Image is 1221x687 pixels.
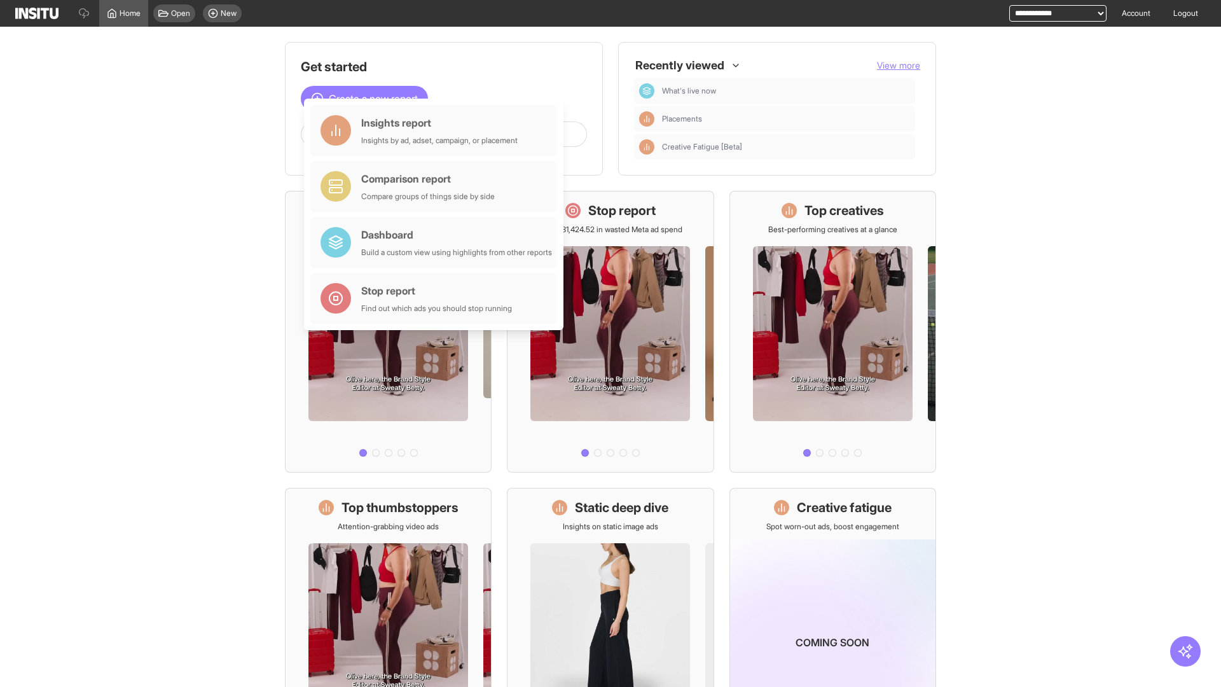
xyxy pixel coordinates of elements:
a: Stop reportSave £31,424.52 in wasted Meta ad spend [507,191,714,473]
h1: Get started [301,58,587,76]
span: What's live now [662,86,910,96]
div: Comparison report [361,171,495,186]
div: Find out which ads you should stop running [361,303,512,314]
span: What's live now [662,86,716,96]
h1: Static deep dive [575,499,668,517]
div: Build a custom view using highlights from other reports [361,247,552,258]
span: Creative Fatigue [Beta] [662,142,742,152]
span: Create a new report [329,91,418,106]
img: Logo [15,8,59,19]
a: What's live nowSee all active ads instantly [285,191,492,473]
div: Stop report [361,283,512,298]
div: Insights by ad, adset, campaign, or placement [361,135,518,146]
div: Insights report [361,115,518,130]
span: Home [120,8,141,18]
span: View more [877,60,920,71]
h1: Top thumbstoppers [341,499,459,517]
div: Insights [639,111,654,127]
p: Insights on static image ads [563,522,658,532]
span: Placements [662,114,702,124]
button: Create a new report [301,86,428,111]
span: New [221,8,237,18]
span: Open [171,8,190,18]
span: Placements [662,114,910,124]
a: Top creativesBest-performing creatives at a glance [729,191,936,473]
div: Insights [639,139,654,155]
h1: Top creatives [804,202,884,219]
button: View more [877,59,920,72]
div: Compare groups of things side by side [361,191,495,202]
div: Dashboard [361,227,552,242]
p: Attention-grabbing video ads [338,522,439,532]
h1: Stop report [588,202,656,219]
p: Save £31,424.52 in wasted Meta ad spend [539,225,682,235]
div: Dashboard [639,83,654,99]
span: Creative Fatigue [Beta] [662,142,910,152]
p: Best-performing creatives at a glance [768,225,897,235]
